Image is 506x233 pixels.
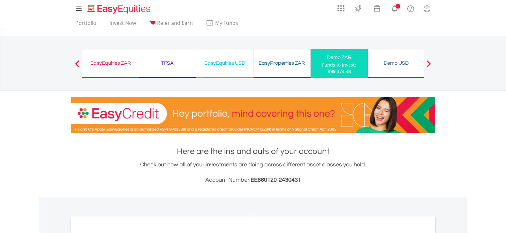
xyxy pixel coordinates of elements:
div: Check out how all of your investments are doing across different asset classes you hold. [71,160,435,185]
button: Next [422,63,435,70]
div: Demo ZAR [314,53,364,62]
img: grid-menu-icon.svg [337,5,344,12]
div: EasyEquities ZAR [86,59,135,68]
img: EasyEquities_Logo.png [86,4,153,14]
a: Notifications [386,2,403,14]
a: FAQ's and Support [403,2,419,14]
button: Previous [71,63,84,70]
div: TFSA [143,59,192,68]
span: R99 374.48 [328,68,351,74]
div: EasyEquities USD [200,59,249,68]
span: Refer and Earn [157,19,193,26]
img: vouchers-v2.svg [372,3,382,13]
h1: Here are the ins and outs of your account [71,146,435,157]
div: Funds to invest: [322,62,356,68]
a: Refer and Earn [147,20,195,30]
span: EE660120-2430431 [251,177,301,183]
a: My Profile [419,2,435,16]
a: Invest Now [107,20,139,30]
a: Home page [85,2,153,14]
div: Demo USD [372,59,421,68]
img: thrive-v2.svg [353,3,363,13]
a: AppsGrid [333,2,349,12]
h3: Account Number: [71,176,435,185]
img: EasyCredit Promotion Banner [71,97,435,133]
span: My Funds [206,19,248,27]
div: EasyProperties ZAR [257,59,306,68]
a: Portfolio [73,20,99,30]
a: Vouchers [367,2,386,13]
